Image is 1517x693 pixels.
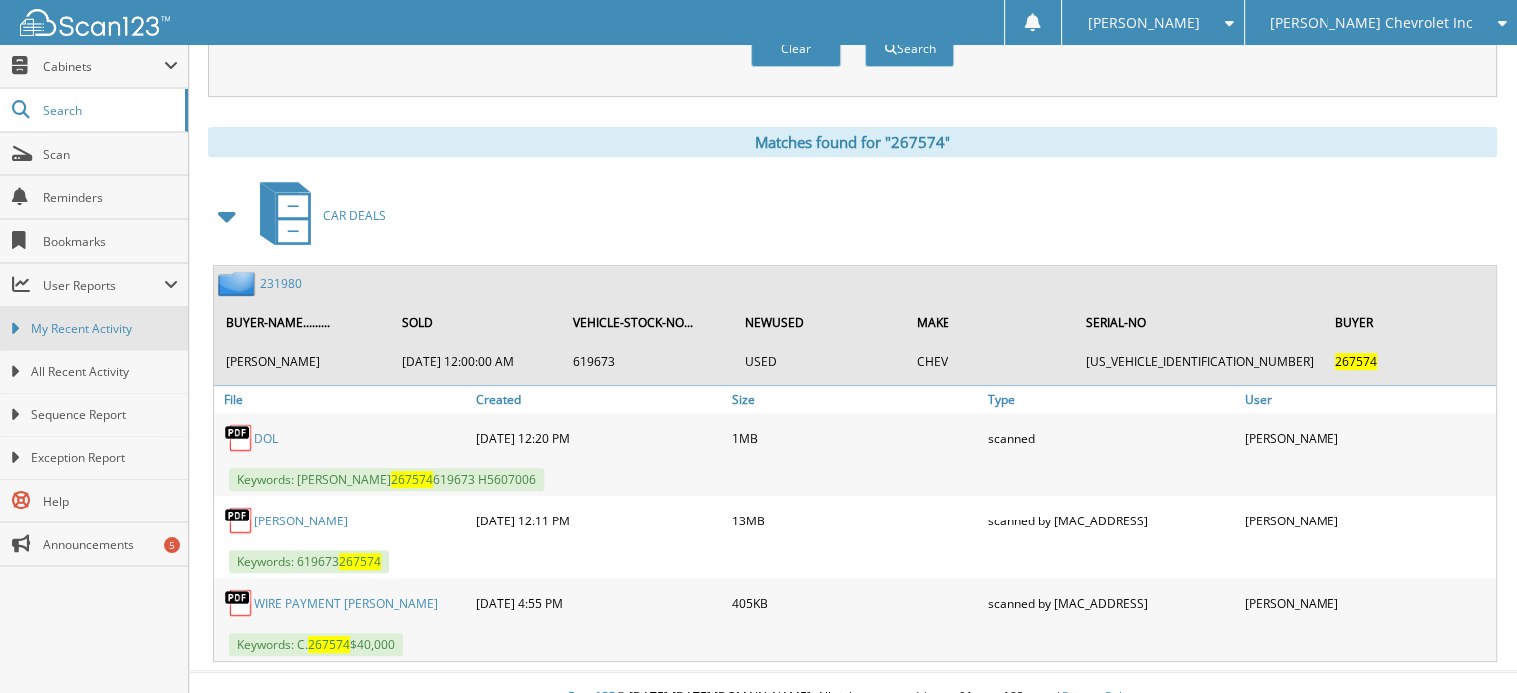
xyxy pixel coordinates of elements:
[214,386,471,413] a: File
[31,406,178,424] span: Sequence Report
[1240,418,1496,458] div: [PERSON_NAME]
[31,363,178,381] span: All Recent Activity
[43,189,178,206] span: Reminders
[43,102,175,119] span: Search
[907,345,1074,378] td: CHEV
[471,583,727,623] div: [DATE] 4:55 PM
[1270,17,1473,29] span: [PERSON_NAME] Chevrolet Inc
[1076,302,1324,343] th: SERIAL-NO
[1417,597,1517,693] iframe: Chat Widget
[216,302,390,343] th: BUYER-NAME.........
[260,275,302,292] a: 231980
[229,550,389,573] span: Keywords: 619673
[865,30,954,67] button: Search
[308,636,350,653] span: 267574
[31,320,178,338] span: My Recent Activity
[43,146,178,163] span: Scan
[43,493,178,510] span: Help
[751,30,841,67] button: Clear
[208,127,1497,157] div: Matches found for "267574"
[224,506,254,535] img: PDF.png
[983,386,1240,413] a: Type
[229,468,544,491] span: Keywords: [PERSON_NAME] 619673 H5607006
[254,430,278,447] a: DOL
[31,449,178,467] span: Exception Report
[564,302,733,343] th: VEHICLE-STOCK-NO...
[392,345,561,378] td: [DATE] 12:00:00 AM
[907,302,1074,343] th: MAKE
[983,583,1240,623] div: scanned by [MAC_ADDRESS]
[392,302,561,343] th: SOLD
[43,233,178,250] span: Bookmarks
[1326,302,1494,343] th: BUYER
[339,553,381,570] span: 267574
[1335,353,1377,370] span: 267574
[43,58,164,75] span: Cabinets
[1076,345,1324,378] td: [US_VEHICLE_IDENTIFICATION_NUMBER]
[164,537,180,553] div: 5
[735,345,906,378] td: USED
[1087,17,1199,29] span: [PERSON_NAME]
[216,345,390,378] td: [PERSON_NAME]
[20,9,170,36] img: scan123-logo-white.svg
[224,588,254,618] img: PDF.png
[254,595,438,612] a: WIRE PAYMENT [PERSON_NAME]
[727,583,983,623] div: 405KB
[323,207,386,224] span: CAR DEALS
[229,633,403,656] span: Keywords: C. $40,000
[43,277,164,294] span: User Reports
[1240,386,1496,413] a: User
[471,386,727,413] a: Created
[727,418,983,458] div: 1MB
[727,501,983,540] div: 13MB
[727,386,983,413] a: Size
[1240,583,1496,623] div: [PERSON_NAME]
[564,345,733,378] td: 619673
[471,418,727,458] div: [DATE] 12:20 PM
[218,271,260,296] img: folder2.png
[391,471,433,488] span: 267574
[735,302,906,343] th: NEWUSED
[248,176,386,255] a: CAR DEALS
[471,501,727,540] div: [DATE] 12:11 PM
[43,536,178,553] span: Announcements
[254,513,348,529] a: [PERSON_NAME]
[1240,501,1496,540] div: [PERSON_NAME]
[983,501,1240,540] div: scanned by [MAC_ADDRESS]
[224,423,254,453] img: PDF.png
[983,418,1240,458] div: scanned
